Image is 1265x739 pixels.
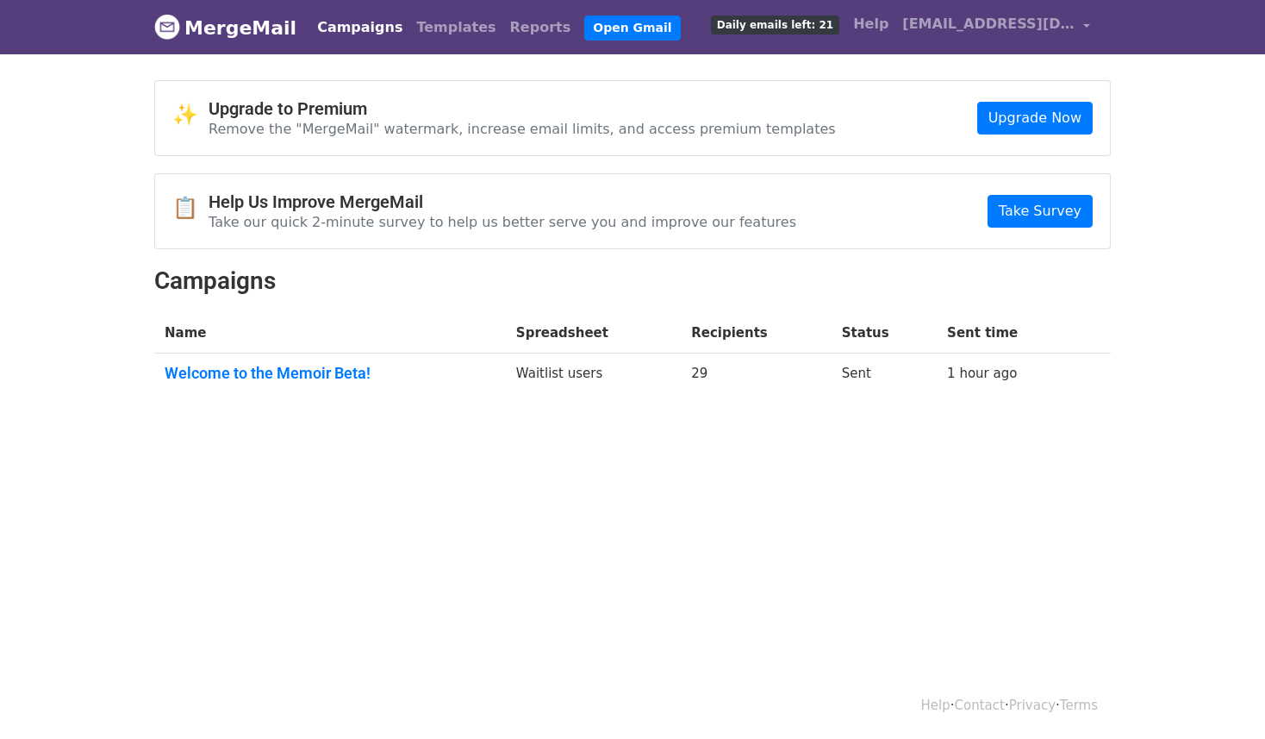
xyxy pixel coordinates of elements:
[955,698,1005,713] a: Contact
[704,7,846,41] a: Daily emails left: 21
[947,366,1017,381] a: 1 hour ago
[1009,698,1056,713] a: Privacy
[681,313,832,354] th: Recipients
[832,354,937,400] td: Sent
[711,16,839,34] span: Daily emails left: 21
[988,195,1093,228] a: Take Survey
[209,120,836,138] p: Remove the "MergeMail" watermark, increase email limits, and access premium templates
[172,196,209,221] span: 📋
[681,354,832,400] td: 29
[937,313,1079,354] th: Sent time
[154,313,506,354] th: Name
[977,102,1093,135] a: Upgrade Now
[506,313,681,354] th: Spreadsheet
[846,7,895,41] a: Help
[172,103,209,128] span: ✨
[209,98,836,119] h4: Upgrade to Premium
[503,10,578,45] a: Reports
[921,698,950,713] a: Help
[1060,698,1098,713] a: Terms
[832,313,937,354] th: Status
[209,213,796,231] p: Take our quick 2-minute survey to help us better serve you and improve our features
[154,9,296,46] a: MergeMail
[902,14,1075,34] span: [EMAIL_ADDRESS][DOMAIN_NAME]
[165,364,495,383] a: Welcome to the Memoir Beta!
[154,266,1111,296] h2: Campaigns
[1179,656,1265,739] iframe: Chat Widget
[209,191,796,212] h4: Help Us Improve MergeMail
[895,7,1097,47] a: [EMAIL_ADDRESS][DOMAIN_NAME]
[409,10,502,45] a: Templates
[310,10,409,45] a: Campaigns
[584,16,680,41] a: Open Gmail
[506,354,681,400] td: Waitlist users
[154,14,180,40] img: MergeMail logo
